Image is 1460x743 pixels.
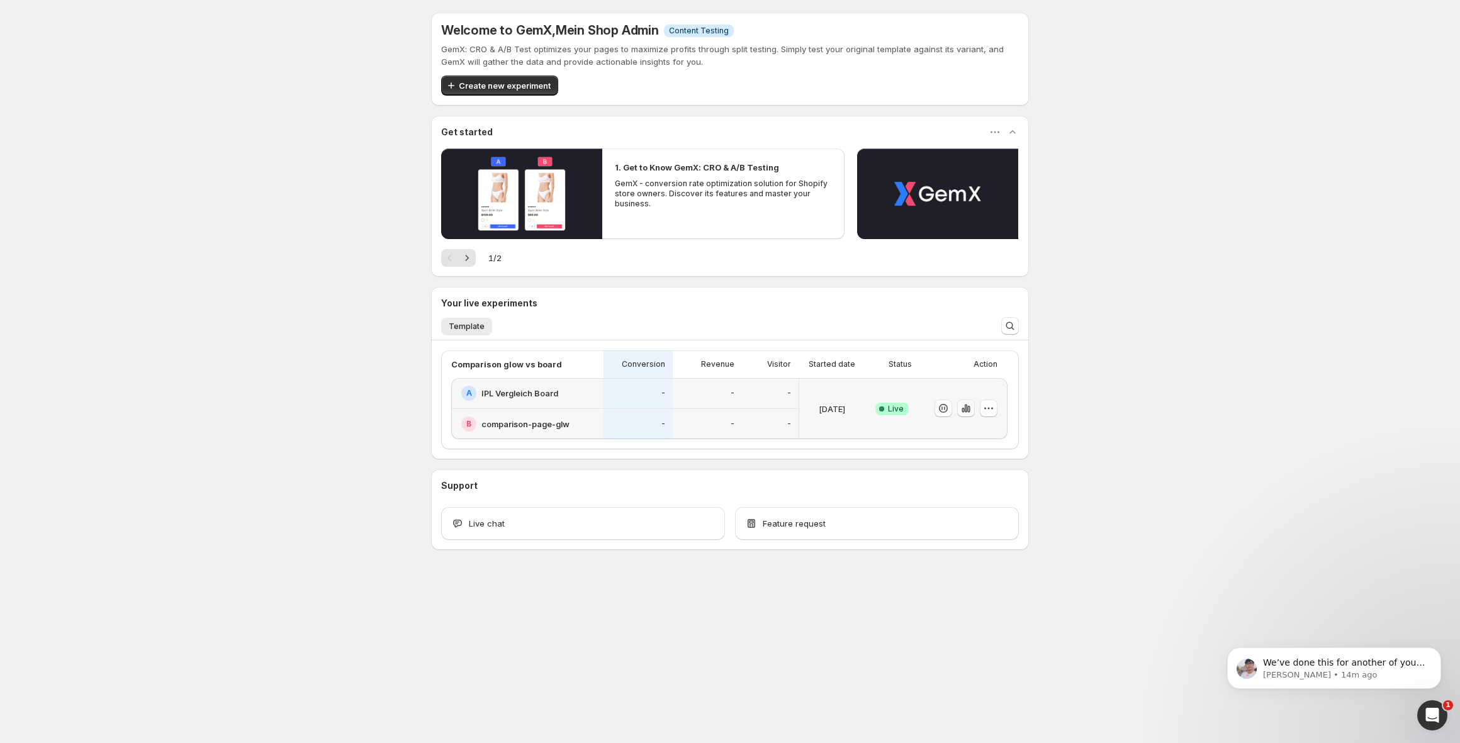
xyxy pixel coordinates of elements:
[669,26,729,36] span: Content Testing
[458,249,476,267] button: Next
[1001,317,1019,335] button: Search and filter results
[731,388,734,398] p: -
[25,20,50,45] img: Profile image for Antony
[1208,621,1460,709] iframe: Intercom notifications message
[441,249,476,267] nav: Pagination
[451,358,562,371] p: Comparison glow vs board
[819,403,845,415] p: [DATE]
[888,404,904,414] span: Live
[13,188,239,235] div: Profile image for AntonyWe’ve done this for another of your stores before, and whenever you make ...
[615,161,779,174] h2: 1. Get to Know GemX: CRO & A/B Testing
[26,180,226,193] div: Recent message
[167,424,211,433] span: Messages
[622,359,665,369] p: Conversion
[216,20,239,43] div: Close
[459,79,551,92] span: Create new experiment
[731,419,734,429] p: -
[661,388,665,398] p: -
[25,132,227,154] p: How can we help?
[132,211,176,225] div: • 14m ago
[889,359,912,369] p: Status
[615,179,831,209] p: GemX - conversion rate optimization solution for Shopify store owners. Discover its features and ...
[441,479,478,492] h3: Support
[466,419,471,429] h2: B
[441,23,659,38] h5: Welcome to GemX
[26,199,51,224] img: Profile image for Antony
[1443,700,1453,710] span: 1
[1417,700,1447,730] iframe: Intercom live chat
[441,297,537,310] h3: Your live experiments
[701,359,734,369] p: Revenue
[441,75,558,96] button: Create new experiment
[787,388,791,398] p: -
[441,126,493,138] h3: Get started
[56,211,129,225] div: [PERSON_NAME]
[449,321,485,332] span: Template
[441,148,602,239] button: Play video
[974,359,997,369] p: Action
[763,517,826,530] span: Feature request
[13,169,239,235] div: Recent messageProfile image for AntonyWe’ve done this for another of your stores before, and when...
[488,252,502,264] span: 1 / 2
[481,418,570,430] h2: comparison-page-glw
[661,419,665,429] p: -
[441,43,1019,68] p: GemX: CRO & A/B Test optimizes your pages to maximize profits through split testing. Simply test ...
[481,387,558,399] h2: IPL Vergleich Board
[809,359,855,369] p: Started date
[857,148,1018,239] button: Play video
[767,359,791,369] p: Visitor
[25,89,227,132] p: Hi [PERSON_NAME] 👋
[552,23,659,38] span: , Mein Shop Admin
[469,517,505,530] span: Live chat
[466,388,472,398] h2: A
[787,419,791,429] p: -
[56,199,1130,209] span: We’ve done this for another of your stores before, and whenever you make changes to the button on...
[126,393,252,443] button: Messages
[48,424,77,433] span: Home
